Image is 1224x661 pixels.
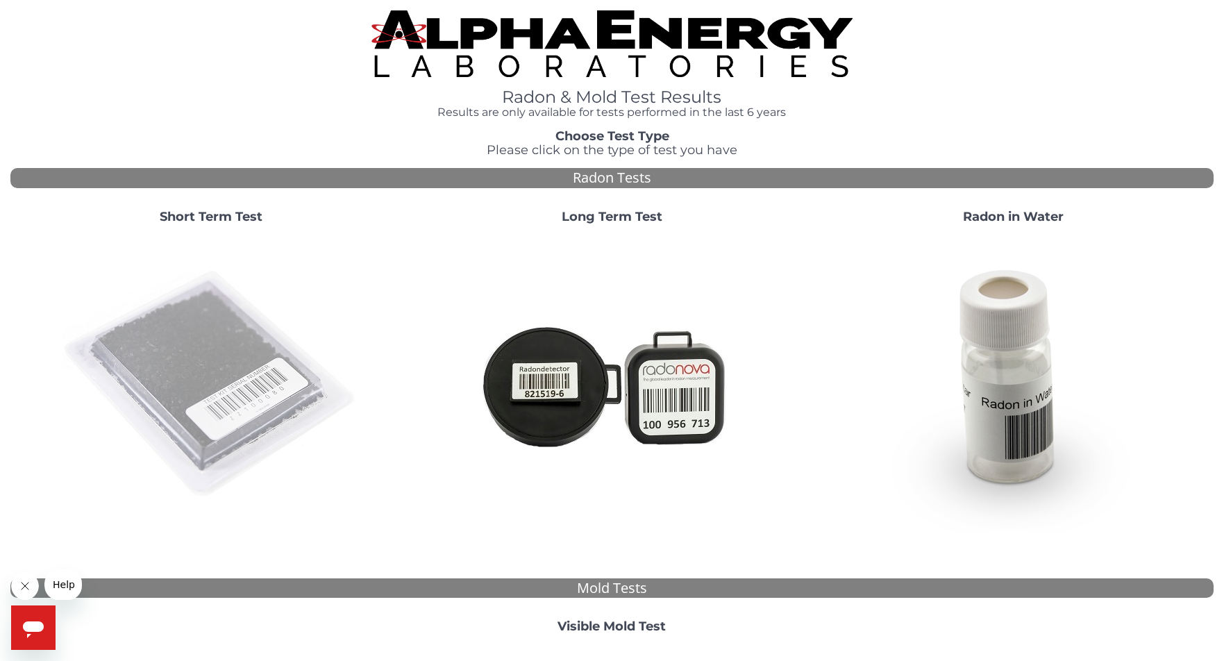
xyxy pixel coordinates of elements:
strong: Visible Mold Test [557,619,666,634]
iframe: Close message [11,572,39,600]
img: TightCrop.jpg [371,10,853,77]
strong: Long Term Test [562,209,662,224]
h1: Radon & Mold Test Results [371,88,853,106]
strong: Choose Test Type [555,128,669,144]
iframe: Button to launch messaging window [11,605,56,650]
img: Radtrak2vsRadtrak3.jpg [462,235,761,534]
strong: Radon in Water [963,209,1064,224]
strong: Short Term Test [160,209,262,224]
h4: Results are only available for tests performed in the last 6 years [371,106,853,119]
span: Please click on the type of test you have [487,142,737,158]
div: Radon Tests [10,168,1214,188]
img: RadoninWater.jpg [864,235,1162,534]
div: Mold Tests [10,578,1214,599]
img: ShortTerm.jpg [62,235,360,534]
iframe: Message from company [44,569,82,600]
